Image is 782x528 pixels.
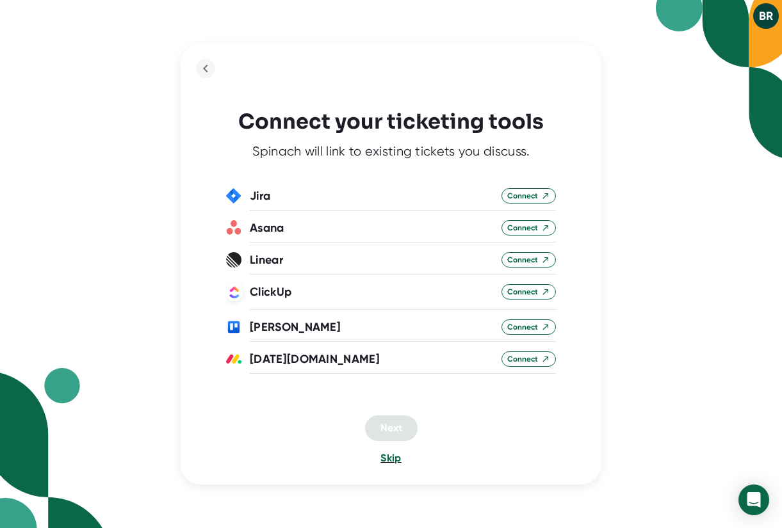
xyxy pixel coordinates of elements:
button: BR [753,3,779,29]
span: Connect [507,321,550,333]
button: Connect [501,319,556,335]
button: back to previous step [196,59,215,78]
span: Next [380,422,402,434]
div: Linear [250,253,283,268]
div: Asana [250,221,284,236]
span: Connect [507,353,550,365]
button: Next [365,415,418,441]
span: Connect [507,190,550,202]
button: Connect [501,252,556,268]
span: Skip [380,452,401,464]
div: Jira [250,189,270,204]
button: Skip [380,451,401,466]
div: [DATE][DOMAIN_NAME] [250,352,380,367]
button: Connect [501,188,556,204]
button: Connect [501,351,556,367]
div: Open Intercom Messenger [738,484,769,515]
h3: Connect your ticketing tools [238,109,544,134]
div: ClickUp [250,285,291,300]
button: Connect [501,220,556,236]
div: Spinach will link to existing tickets you discuss. [252,143,530,159]
span: Connect [507,222,550,234]
span: Connect [507,286,550,298]
span: Connect [507,254,550,266]
button: Connect [501,284,556,300]
div: [PERSON_NAME] [250,320,341,335]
